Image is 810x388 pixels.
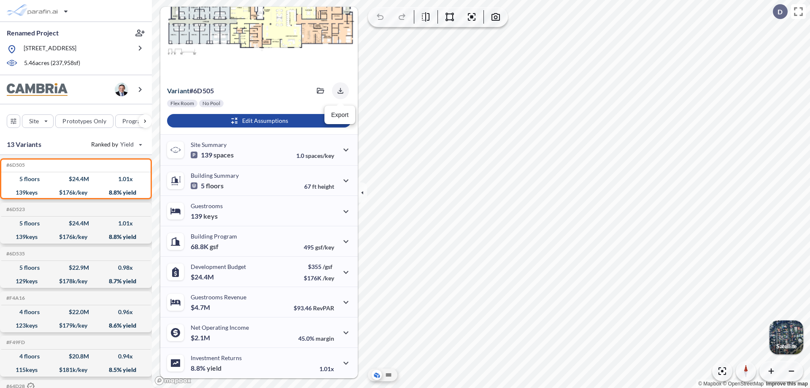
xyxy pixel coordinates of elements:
[191,324,249,331] p: Net Operating Income
[170,100,194,107] p: Flex Room
[5,206,25,212] h5: Click to copy the code
[319,365,334,372] p: 1.01x
[191,354,242,361] p: Investment Returns
[776,343,796,350] p: Satellite
[191,242,219,251] p: 68.8K
[191,364,221,372] p: 8.8%
[769,320,803,354] img: Switcher Image
[120,140,134,149] span: Yield
[312,183,316,190] span: ft
[5,295,25,301] h5: Click to copy the code
[84,138,148,151] button: Ranked by Yield
[304,183,334,190] p: 67
[24,59,80,68] p: 5.46 acres ( 237,958 sf)
[5,162,25,168] h5: Click to copy the code
[207,364,221,372] span: yield
[769,320,803,354] button: Switcher ImageSatellite
[7,139,41,149] p: 13 Variants
[7,83,67,96] img: BrandImage
[298,335,334,342] p: 45.0%
[305,152,334,159] span: spaces/key
[304,244,334,251] p: 495
[167,114,351,128] button: Edit Assumptions
[191,182,224,190] p: 5
[210,242,219,251] span: gsf
[294,304,334,312] p: $93.46
[167,87,214,95] p: # 6d505
[24,44,76,54] p: [STREET_ADDRESS]
[191,273,215,281] p: $24.4M
[723,381,764,387] a: OpenStreetMap
[191,233,237,240] p: Building Program
[191,263,246,270] p: Development Budget
[7,28,59,38] p: Renamed Project
[5,339,25,345] h5: Click to copy the code
[203,212,218,220] span: keys
[55,114,113,128] button: Prototypes Only
[213,151,234,159] span: spaces
[206,182,224,190] span: floors
[318,183,334,190] span: height
[115,83,128,96] img: user logo
[191,212,218,220] p: 139
[22,114,54,128] button: Site
[191,172,239,179] p: Building Summary
[316,335,334,342] span: margin
[698,381,721,387] a: Mapbox
[202,100,220,107] p: No Pool
[191,151,234,159] p: 139
[331,111,348,119] p: Export
[323,274,334,282] span: /key
[62,117,106,125] p: Prototypes Only
[167,87,189,95] span: Variant
[122,117,146,125] p: Program
[304,274,334,282] p: $176K
[154,376,192,385] a: Mapbox homepage
[304,263,334,270] p: $355
[191,141,227,148] p: Site Summary
[29,117,39,125] p: Site
[323,263,332,270] span: /gsf
[191,293,246,301] p: Guestrooms Revenue
[383,370,394,380] button: Site Plan
[296,152,334,159] p: 1.0
[191,334,211,342] p: $2.1M
[372,370,382,380] button: Aerial View
[766,381,808,387] a: Improve this map
[313,304,334,312] span: RevPAR
[778,8,783,16] p: D
[191,202,223,209] p: Guestrooms
[315,244,334,251] span: gsf/key
[191,303,211,312] p: $4.7M
[115,114,161,128] button: Program
[5,251,25,257] h5: Click to copy the code
[242,117,288,125] p: Edit Assumptions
